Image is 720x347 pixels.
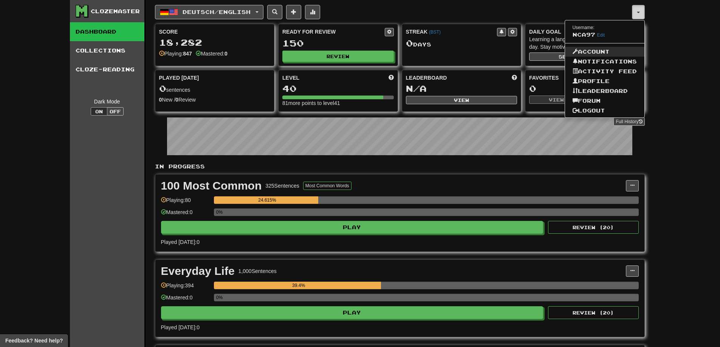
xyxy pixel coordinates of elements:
div: Favorites [529,74,641,82]
a: Notifications [565,57,644,66]
div: Mastered: [196,50,228,57]
div: 0 [529,84,641,93]
div: 24.615% [216,196,318,204]
button: On [91,107,107,116]
small: Username: [573,25,595,30]
div: Learning a language requires practice every day. Stay motivated! [529,35,641,51]
div: Daily Goal [529,28,641,35]
a: Leaderboard [565,86,644,96]
span: Leaderboard [406,74,447,82]
span: This week in points, UTC [512,74,517,82]
span: Deutsch / English [183,9,251,15]
button: More stats [305,5,320,19]
a: Logout [565,106,644,116]
div: 325 Sentences [265,182,299,190]
button: Deutsch/English [155,5,263,19]
div: 100 Most Common [161,180,262,191]
button: Play [161,306,543,319]
span: nca97 [573,31,595,38]
div: 150 [282,39,394,48]
a: Collections [70,41,144,60]
a: Forum [565,96,644,106]
div: Playing: 80 [161,196,210,209]
p: In Progress [155,163,645,170]
a: Full History [613,117,644,126]
strong: 0 [175,97,178,103]
a: Cloze-Reading [70,60,144,79]
div: Ready for Review [282,28,385,35]
div: Dark Mode [76,98,139,105]
div: Day s [406,39,517,48]
a: (BST) [429,29,441,35]
div: sentences [159,84,271,94]
strong: 847 [183,51,192,57]
a: Account [565,47,644,57]
a: Profile [565,76,644,86]
span: 0 [406,38,413,48]
div: 18,282 [159,38,271,47]
span: Played [DATE]: 0 [161,324,200,330]
button: Add sentence to collection [286,5,301,19]
span: Played [DATE]: 0 [161,239,200,245]
div: Mastered: 0 [161,208,210,221]
button: Review (20) [548,221,639,234]
a: Activity Feed [565,66,644,76]
div: Playing: [159,50,192,57]
span: Level [282,74,299,82]
button: Review [282,51,394,62]
button: Search sentences [267,5,282,19]
strong: 0 [225,51,228,57]
div: Streak [406,28,497,35]
span: 0 [159,83,166,94]
a: Edit [597,32,605,38]
button: Play [161,221,543,234]
button: View [529,96,584,104]
div: Score [159,28,271,35]
div: 1,000 Sentences [238,267,277,275]
button: Seta dailygoal [529,52,641,61]
a: Dashboard [70,22,144,41]
strong: 0 [159,97,162,103]
button: View [406,96,517,104]
div: 81 more points to level 41 [282,99,394,107]
div: New / Review [159,96,271,103]
button: Off [107,107,124,116]
div: Clozemaster [91,8,140,15]
div: Playing: 394 [161,282,210,294]
span: Score more points to level up [389,74,394,82]
button: Review (20) [548,306,639,319]
div: 39.4% [216,282,381,289]
span: Open feedback widget [5,337,63,344]
button: Most Common Words [303,182,351,190]
span: Played [DATE] [159,74,199,82]
div: 40 [282,84,394,93]
div: Mastered: 0 [161,294,210,306]
div: Everyday Life [161,265,235,277]
span: N/A [406,83,427,94]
